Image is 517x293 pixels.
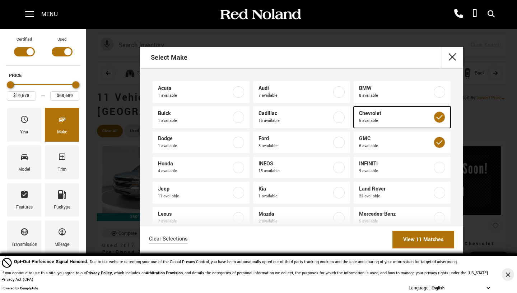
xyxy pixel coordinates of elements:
[1,287,38,291] div: Powered by
[9,72,77,79] h5: Price
[253,132,350,153] a: Ford8 available
[158,117,231,124] span: 1 available
[253,182,350,203] a: Kia1 available
[258,168,332,175] span: 15 available
[359,110,432,117] span: Chevrolet
[359,92,432,99] span: 8 available
[149,235,188,244] a: Clear Selections
[258,186,332,193] span: Kia
[151,47,187,68] h2: Select Make
[359,186,432,193] span: Land Rover
[7,79,79,101] div: Price
[20,128,28,136] div: Year
[354,157,451,178] a: INFINITI9 available
[359,160,432,168] span: INFINITI
[153,106,250,128] a: Buick1 available
[354,182,451,203] a: Land Rover22 available
[54,203,70,211] div: Fueltype
[45,145,79,179] div: TrimTrim
[354,207,451,229] a: Mercedes-Benz5 available
[50,91,79,101] input: Maximum
[153,182,250,203] a: Jeep11 available
[258,193,332,200] span: 1 available
[18,166,30,174] div: Model
[258,211,332,218] span: Mazda
[253,157,350,178] a: INEOS15 available
[153,157,250,178] a: Honda4 available
[258,92,332,99] span: 7 available
[86,270,112,276] a: Privacy Policy
[14,258,458,266] div: Due to our website detecting your use of the Global Privacy Control, you have been automatically ...
[359,117,432,124] span: 5 available
[466,252,512,271] a: Live Chat
[14,258,90,265] span: Opt-Out Preference Signal Honored .
[5,36,81,65] div: Filter by Vehicle Type
[354,81,451,103] a: BMW8 available
[409,285,430,290] div: Language:
[158,168,231,175] span: 4 available
[58,113,66,128] span: Make
[158,85,231,92] span: Acura
[1,270,488,282] p: If you continue to use this site, you agree to our , which includes an , and details the categori...
[359,142,432,150] span: 6 available
[359,218,432,225] span: 5 available
[219,8,302,21] img: Red Noland Auto Group
[20,286,38,291] a: ComplyAuto
[158,92,231,99] span: 1 available
[58,151,66,166] span: Trim
[45,220,79,254] div: MileageMileage
[359,135,432,142] span: GMC
[146,270,183,276] strong: Arbitration Provision
[7,108,41,142] div: YearYear
[258,85,332,92] span: Audi
[153,132,250,153] a: Dodge1 available
[502,268,514,281] button: Close Button
[11,241,37,249] div: Transmission
[72,81,79,88] div: Maximum Price
[253,81,350,103] a: Audi7 available
[158,142,231,150] span: 1 available
[258,160,332,168] span: INEOS
[359,168,432,175] span: 9 available
[392,231,454,248] a: View 11 Matches
[20,113,29,128] span: Year
[158,186,231,193] span: Jeep
[158,160,231,168] span: Honda
[253,207,350,229] a: Mazda2 available
[58,166,66,174] div: Trim
[45,183,79,217] div: FueltypeFueltype
[158,218,231,225] span: 7 available
[158,193,231,200] span: 11 available
[20,151,29,166] span: Model
[442,47,463,68] button: close
[58,226,66,241] span: Mileage
[20,188,29,203] span: Features
[16,203,33,211] div: Features
[7,81,14,88] div: Minimum Price
[20,226,29,241] span: Transmission
[7,183,41,217] div: FeaturesFeatures
[55,241,69,249] div: Mileage
[17,36,32,43] label: Certified
[253,106,350,128] a: Cadillac15 available
[58,188,66,203] span: Fueltype
[57,36,66,43] label: Used
[7,91,36,101] input: Minimum
[45,108,79,142] div: MakeMake
[354,132,451,153] a: GMC6 available
[354,106,451,128] a: Chevrolet5 available
[359,85,432,92] span: BMW
[57,128,67,136] div: Make
[359,211,432,218] span: Mercedes-Benz
[153,207,250,229] a: Lexus7 available
[158,211,231,218] span: Lexus
[258,218,332,225] span: 2 available
[158,135,231,142] span: Dodge
[258,135,332,142] span: Ford
[258,142,332,150] span: 8 available
[7,145,41,179] div: ModelModel
[430,285,492,292] select: Language Select
[258,117,332,124] span: 15 available
[153,81,250,103] a: Acura1 available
